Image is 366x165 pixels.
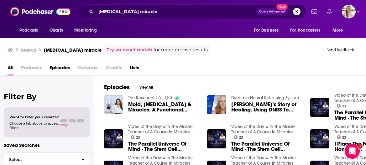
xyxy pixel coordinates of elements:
a: Charts [45,24,67,36]
a: 23 [337,104,347,108]
a: Video of the Day with The Master Teacher of A Course In Miracles [128,124,193,135]
img: The Parallel Universe Of Mind - The Stem Cell Research In The Resurrection Of Our Body #SCR-06 [310,98,329,117]
a: Show notifications dropdown [309,6,320,17]
img: User Profile [342,5,356,18]
span: for more precise results [154,46,208,54]
img: I Place The Future In The Hands Of God - The Stem Cell Research In The Resurrection Of Our Body #... [310,129,329,148]
span: 23 [342,105,346,108]
a: All [8,63,13,75]
a: 23 [234,135,243,139]
span: Networks [77,63,98,75]
img: Podchaser - Follow, Share and Rate Podcasts [10,6,71,18]
span: Charts [50,26,63,35]
a: EpisodesView All [104,83,157,91]
p: Saved Searches [4,142,90,148]
a: Video of the Day with The Master Teacher of A Course In Miracles [231,124,296,135]
span: Open Advanced [259,10,285,13]
a: Show notifications dropdown [325,6,334,17]
button: View All [135,84,157,91]
span: Monitoring [74,26,97,35]
span: For Business [254,26,279,35]
button: open menu [328,24,351,36]
span: Credits [106,63,122,75]
span: Choose a tab above to access filters. [9,121,59,130]
button: open menu [15,24,46,36]
a: The Parallel Universe Of Mind - The Stem Cell Research In The Resurrection Of Our Body - Episode ... [231,141,303,152]
img: Pam’s Story of Healing: Using DNRS To Recover From Mast Cell Activation Syndrome [207,95,226,114]
a: 23 [337,135,347,139]
button: Send feedback [325,47,356,53]
a: 2 [165,96,172,100]
button: open menu [249,24,286,36]
div: Search podcasts, credits, & more... [79,4,306,19]
span: Logged in as acquavie [342,5,356,18]
span: 23 [342,136,346,139]
img: The Parallel Universe Of Mind - The Stem Cell Research In The Resurrection Of Our Body - Episode ... [104,129,123,148]
button: Show profile menu [342,5,356,18]
button: open menu [286,24,329,36]
a: Try an exact match [107,46,152,54]
span: Select [4,157,76,162]
a: 23 [131,135,140,139]
input: Search podcasts, credits, & more... [96,7,256,17]
a: Mold, Mast Cells & Miracles: A Functional Medicine Journey of Resilience [128,102,200,112]
a: Pam’s Story of Healing: Using DNRS To Recover From Mast Cell Activation Syndrome [231,102,303,112]
h3: [MEDICAL_DATA] miracle [44,47,102,53]
img: Mold, Mast Cells & Miracles: A Functional Medicine Journey of Resilience [104,95,123,114]
span: Mold, [MEDICAL_DATA] & Miracles: A Functional Medicine Journey of Resilience [128,102,200,112]
span: 2 [170,96,172,99]
span: Podcasts [19,26,38,35]
span: [PERSON_NAME]’s Story of Healing: Using DNRS To Recover From [MEDICAL_DATA] [231,102,303,112]
span: 1 [358,144,363,149]
a: Lists [130,63,139,75]
a: Episodes [50,63,70,75]
span: 23 [239,136,243,139]
button: open menu [70,24,105,36]
span: More [332,26,343,35]
span: 23 [136,136,140,139]
span: Want to filter your results? [9,115,59,119]
h2: Episodes [104,83,130,91]
h2: Filter By [4,92,90,101]
img: The Parallel Universe Of Mind - The Stem Cell Research In The Resurrection Of Our Body - Episode ... [207,129,226,148]
span: Podcasts [21,63,42,75]
a: The Resonant Life [128,95,162,101]
iframe: Intercom live chat [345,144,360,159]
h3: Search [21,47,36,53]
button: Open AdvancedNew [256,8,288,15]
span: New [276,4,288,10]
a: The Parallel Universe Of Mind - The Stem Cell Research In The Resurrection Of Our Body - Episode ... [128,141,200,152]
a: Dynamic Neural Retraining System [231,95,299,101]
span: For Podcasters [290,26,320,35]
